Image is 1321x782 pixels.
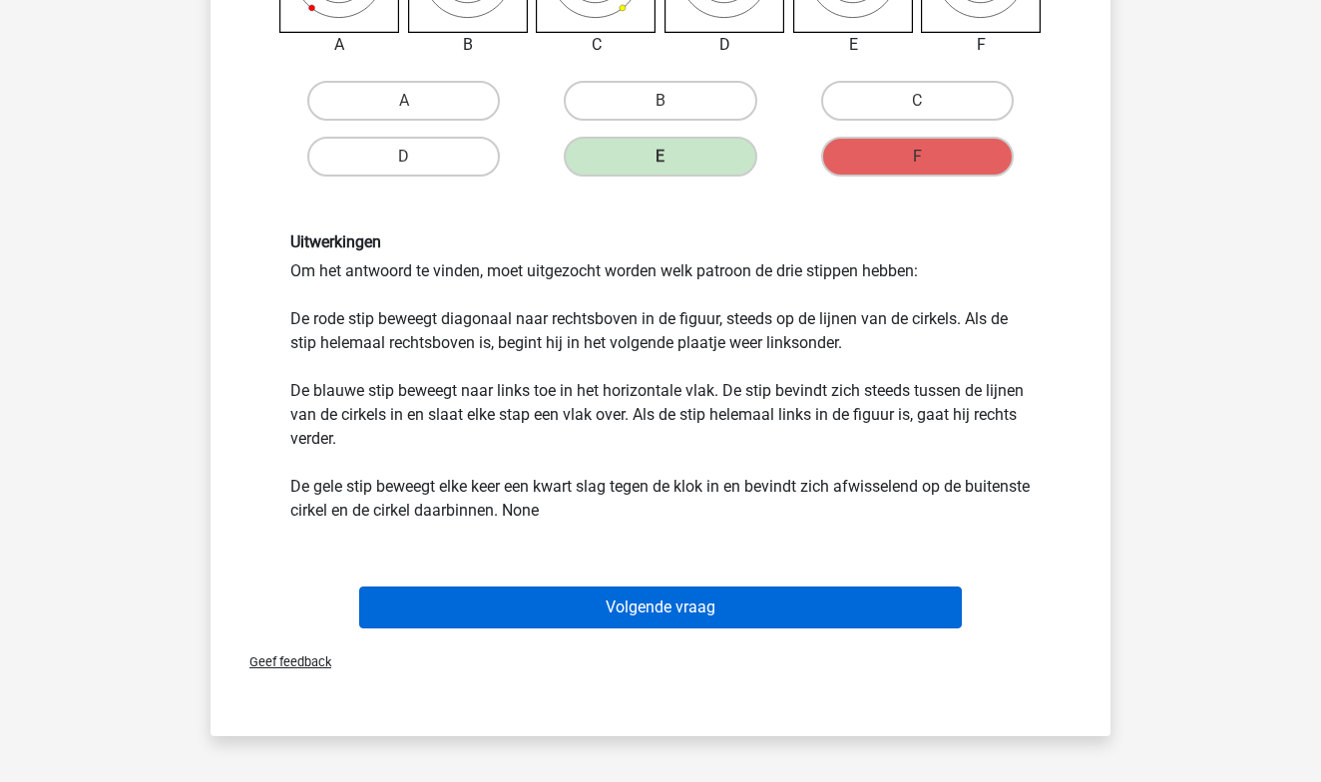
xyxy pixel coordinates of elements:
label: B [564,81,756,121]
div: C [521,33,671,57]
label: E [564,137,756,177]
div: E [778,33,929,57]
div: D [650,33,800,57]
div: F [906,33,1057,57]
div: A [264,33,415,57]
button: Volgende vraag [359,586,963,628]
h6: Uitwerkingen [290,232,1031,251]
label: D [307,137,500,177]
label: A [307,81,500,121]
span: Geef feedback [233,654,331,669]
div: Om het antwoord te vinden, moet uitgezocht worden welk patroon de drie stippen hebben: De rode st... [275,232,1046,523]
label: C [821,81,1014,121]
div: B [393,33,544,57]
label: F [821,137,1014,177]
